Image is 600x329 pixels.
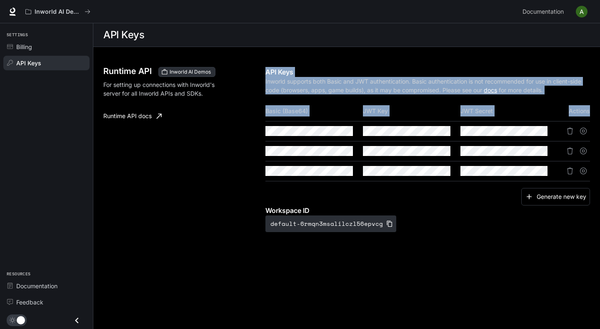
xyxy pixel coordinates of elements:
[363,101,460,121] th: JWT Key
[35,8,81,15] p: Inworld AI Demos
[563,144,577,158] button: Delete API key
[573,3,590,20] button: User avatar
[103,80,220,98] p: For setting up connections with Inworld's server for all Inworld APIs and SDKs.
[577,164,590,178] button: Suspend API key
[103,67,152,75] h3: Runtime API
[22,3,94,20] button: All workspaces
[100,108,165,124] a: Runtime API docs
[16,42,32,51] span: Billing
[158,67,215,77] div: These keys will apply to your current workspace only
[522,7,564,17] span: Documentation
[460,101,558,121] th: JWT Secret
[3,56,90,70] a: API Keys
[576,6,587,17] img: User avatar
[484,87,497,94] a: docs
[265,67,590,77] p: API Keys
[16,59,41,67] span: API Keys
[265,205,590,215] p: Workspace ID
[3,279,90,293] a: Documentation
[16,298,43,307] span: Feedback
[563,164,577,178] button: Delete API key
[16,282,57,290] span: Documentation
[521,188,590,206] button: Generate new key
[265,77,590,94] p: Inworld supports both Basic and JWT authentication. Basic authentication is not recommended for u...
[3,40,90,54] a: Billing
[265,101,363,121] th: Basic (Base64)
[67,312,86,329] button: Close drawer
[3,295,90,309] a: Feedback
[17,315,25,324] span: Dark mode toggle
[563,124,577,138] button: Delete API key
[519,3,570,20] a: Documentation
[103,27,144,43] h1: API Keys
[557,101,590,121] th: Actions
[166,68,214,76] span: Inworld AI Demos
[577,124,590,138] button: Suspend API key
[577,144,590,158] button: Suspend API key
[265,215,396,232] button: default-6rmqn3msalilczl56epvcg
